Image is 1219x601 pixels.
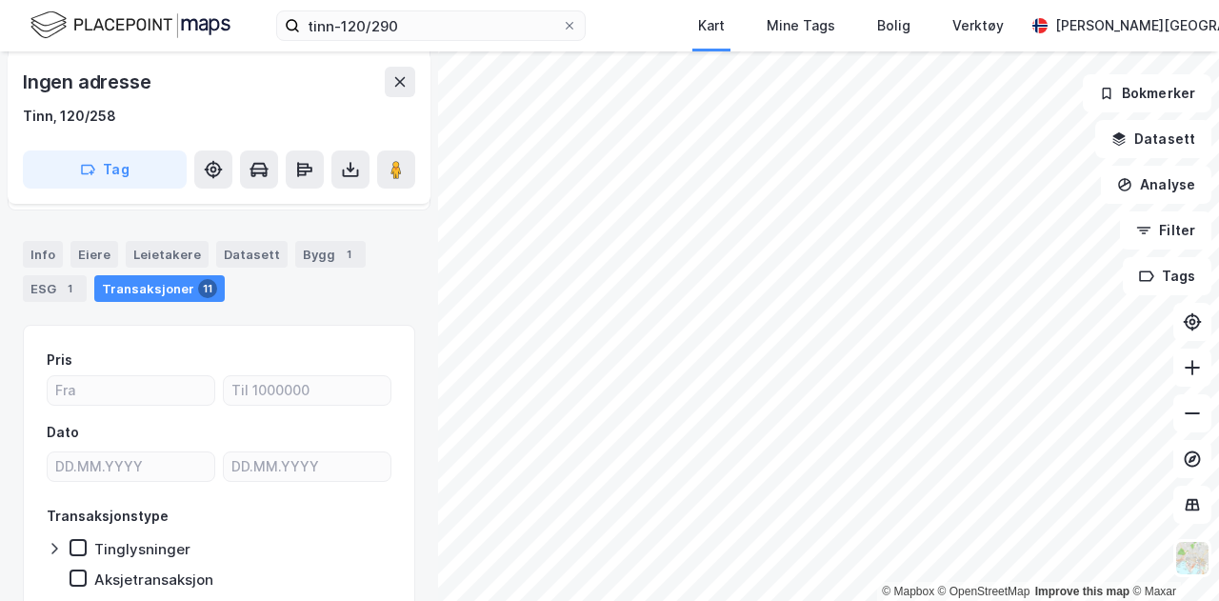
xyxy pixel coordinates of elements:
div: Kontrollprogram for chat [1124,510,1219,601]
button: Filter [1120,211,1211,250]
img: logo.f888ab2527a4732fd821a326f86c7f29.svg [30,9,230,42]
button: Tag [23,150,187,189]
div: Mine Tags [767,14,835,37]
div: ESG [23,275,87,302]
div: Tinn, 120/258 [23,105,116,128]
input: DD.MM.YYYY [224,452,390,481]
input: DD.MM.YYYY [48,452,214,481]
button: Bokmerker [1083,74,1211,112]
button: Datasett [1095,120,1211,158]
div: Aksjetransaksjon [94,571,213,589]
div: Datasett [216,241,288,268]
a: Mapbox [882,585,934,598]
div: Dato [47,421,79,444]
div: Transaksjonstype [47,505,169,528]
input: Søk på adresse, matrikkel, gårdeiere, leietakere eller personer [300,11,562,40]
input: Fra [48,376,214,405]
div: Tinglysninger [94,540,190,558]
div: Verktøy [952,14,1004,37]
a: Improve this map [1035,585,1129,598]
div: 1 [60,279,79,298]
div: 1 [339,245,358,264]
div: Info [23,241,63,268]
div: Ingen adresse [23,67,154,97]
button: Tags [1123,257,1211,295]
div: Transaksjoner [94,275,225,302]
div: 11 [198,279,217,298]
a: OpenStreetMap [938,585,1030,598]
div: Bolig [877,14,910,37]
div: Kart [698,14,725,37]
iframe: Chat Widget [1124,510,1219,601]
div: Pris [47,349,72,371]
button: Analyse [1101,166,1211,204]
div: Eiere [70,241,118,268]
div: Bygg [295,241,366,268]
div: Leietakere [126,241,209,268]
input: Til 1000000 [224,376,390,405]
